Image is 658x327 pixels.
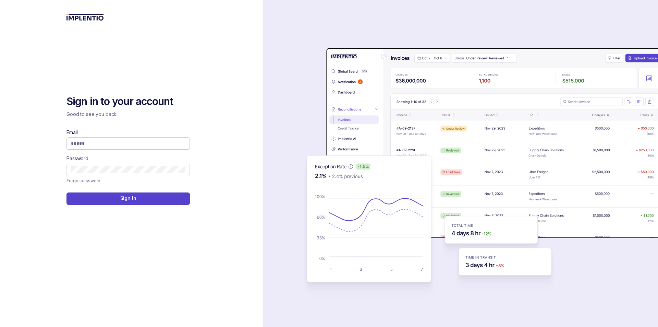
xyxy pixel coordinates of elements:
[66,129,77,136] label: Email
[66,95,190,108] h2: Sign in to your account
[66,111,190,118] p: Good to see you back!
[66,177,100,184] p: Forgot password
[66,14,104,21] img: logo
[66,192,190,205] button: Sign In
[66,177,100,184] a: Link Forgot password
[66,155,88,162] label: Password
[120,195,136,202] p: Sign In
